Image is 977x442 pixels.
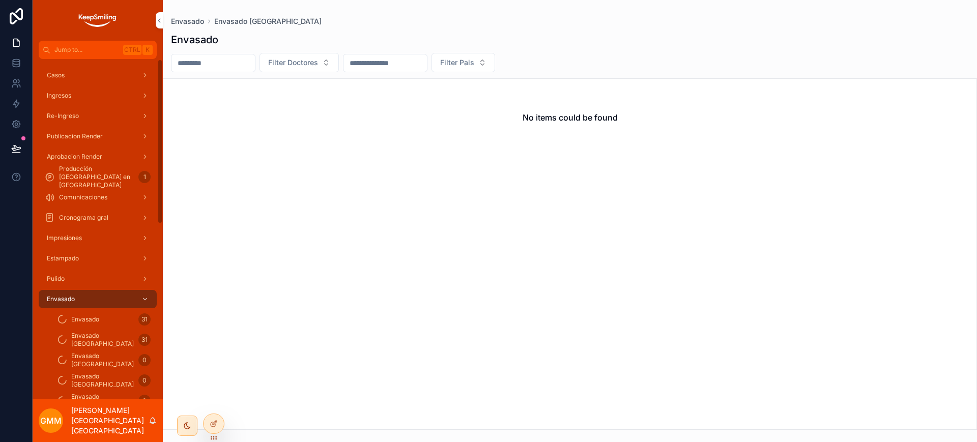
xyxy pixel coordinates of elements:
[432,53,495,72] button: Select Button
[39,270,157,288] a: Pulido
[138,313,151,326] div: 31
[39,66,157,84] a: Casos
[39,148,157,166] a: Aprobacion Render
[171,16,204,26] a: Envasado
[171,33,218,47] h1: Envasado
[59,193,107,201] span: Comunicaciones
[51,392,157,410] a: Envasado [GEOGRAPHIC_DATA]0
[39,107,157,125] a: Re-Ingreso
[54,46,119,54] span: Jump to...
[39,86,157,105] a: Ingresos
[523,111,618,124] h2: No items could be found
[71,332,134,348] span: Envasado [GEOGRAPHIC_DATA]
[123,45,141,55] span: Ctrl
[71,352,134,368] span: Envasado [GEOGRAPHIC_DATA]
[39,249,157,268] a: Estampado
[138,374,151,387] div: 0
[138,395,151,407] div: 0
[260,53,339,72] button: Select Button
[47,275,65,283] span: Pulido
[138,334,151,346] div: 31
[71,393,134,409] span: Envasado [GEOGRAPHIC_DATA]
[138,354,151,366] div: 0
[71,405,149,436] p: [PERSON_NAME][GEOGRAPHIC_DATA][GEOGRAPHIC_DATA]
[39,127,157,145] a: Publicacion Render
[51,331,157,349] a: Envasado [GEOGRAPHIC_DATA]31
[47,112,79,120] span: Re-Ingreso
[51,371,157,390] a: Envasado [GEOGRAPHIC_DATA]0
[214,16,322,26] a: Envasado [GEOGRAPHIC_DATA]
[268,57,318,68] span: Filter Doctores
[71,315,99,323] span: Envasado
[59,165,134,189] span: Producción [GEOGRAPHIC_DATA] en [GEOGRAPHIC_DATA]
[33,59,163,399] div: scrollable content
[71,372,134,389] span: Envasado [GEOGRAPHIC_DATA]
[39,41,157,59] button: Jump to...CtrlK
[51,310,157,329] a: Envasado31
[47,132,103,140] span: Publicacion Render
[47,71,65,79] span: Casos
[47,295,75,303] span: Envasado
[39,229,157,247] a: Impresiones
[440,57,474,68] span: Filter Pais
[47,234,82,242] span: Impresiones
[39,188,157,207] a: Comunicaciones
[40,415,62,427] span: GMM
[47,92,71,100] span: Ingresos
[143,46,152,54] span: K
[77,12,118,28] img: App logo
[47,254,79,262] span: Estampado
[39,209,157,227] a: Cronograma gral
[51,351,157,369] a: Envasado [GEOGRAPHIC_DATA]0
[47,153,102,161] span: Aprobacion Render
[39,168,157,186] a: Producción [GEOGRAPHIC_DATA] en [GEOGRAPHIC_DATA]1
[39,290,157,308] a: Envasado
[138,171,151,183] div: 1
[59,214,108,222] span: Cronograma gral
